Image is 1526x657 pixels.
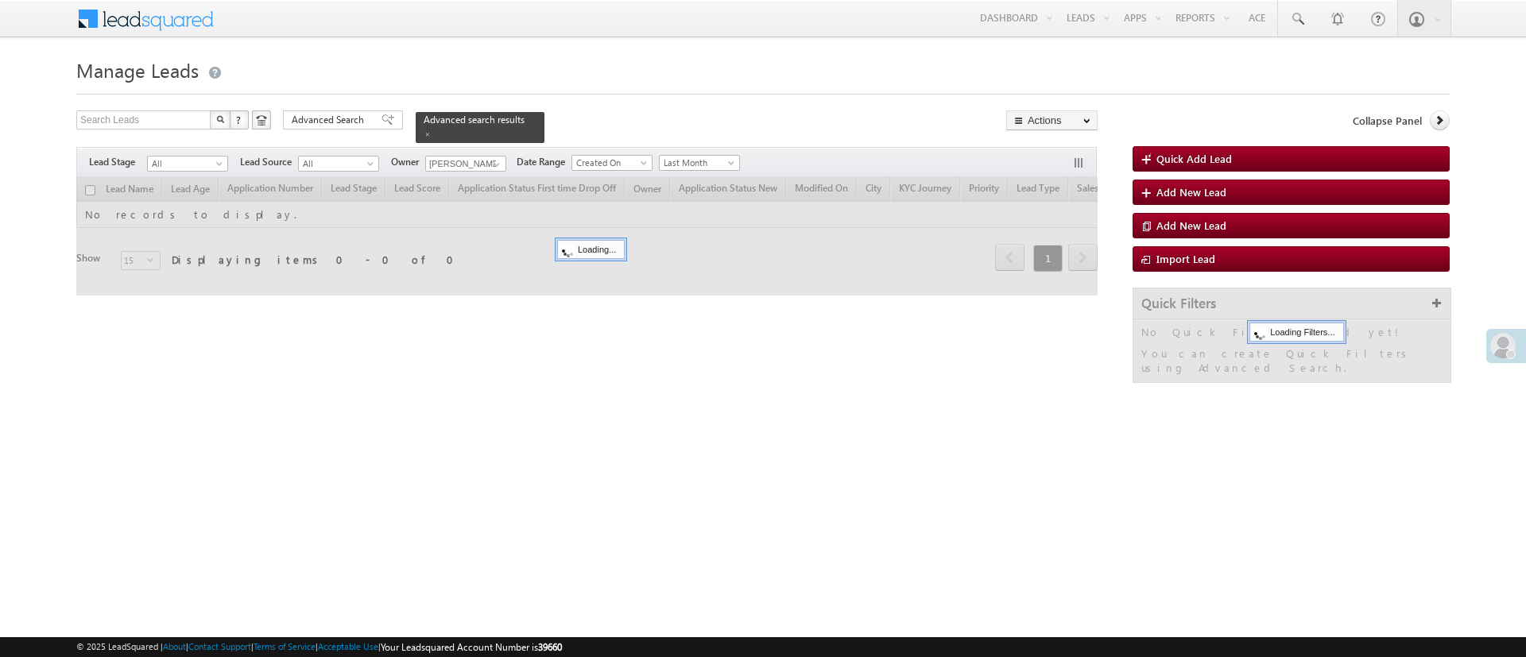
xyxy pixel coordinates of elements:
[381,641,562,653] span: Your Leadsquared Account Number is
[230,110,249,129] button: ?
[1006,110,1098,130] button: Actions
[76,640,562,655] span: © 2025 LeadSquared | | | | |
[240,155,298,169] span: Lead Source
[147,156,228,172] a: All
[517,155,571,169] span: Date Range
[1156,252,1215,265] span: Import Lead
[216,115,224,123] img: Search
[660,156,735,170] span: Last Month
[485,157,505,172] a: Show All Items
[571,155,653,171] a: Created On
[163,641,186,651] a: About
[557,240,625,259] div: Loading...
[188,641,251,651] a: Contact Support
[391,155,425,169] span: Owner
[76,57,199,83] span: Manage Leads
[659,155,740,171] a: Last Month
[1156,218,1226,232] span: Add New Lead
[1353,114,1422,128] span: Collapse Panel
[1156,152,1232,165] span: Quick Add Lead
[148,157,223,171] span: All
[292,113,369,127] span: Advanced Search
[298,156,379,172] a: All
[424,114,525,126] span: Advanced search results
[538,641,562,653] span: 39660
[254,641,316,651] a: Terms of Service
[1156,185,1226,199] span: Add New Lead
[425,156,506,172] input: Type to Search
[236,113,243,126] span: ?
[299,157,374,171] span: All
[89,155,147,169] span: Lead Stage
[318,641,378,651] a: Acceptable Use
[1249,323,1343,342] div: Loading Filters...
[572,156,648,170] span: Created On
